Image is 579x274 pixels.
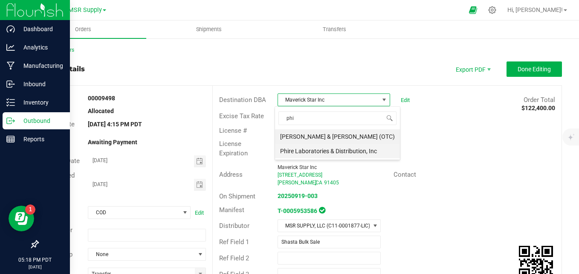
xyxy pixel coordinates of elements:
[278,172,322,178] span: [STREET_ADDRESS]
[219,254,249,262] span: Ref Field 2
[194,179,206,191] span: Toggle calendar
[6,43,15,52] inline-svg: Analytics
[6,25,15,33] inline-svg: Dashboard
[316,180,322,186] span: CA
[219,127,247,134] span: License #
[272,20,398,38] a: Transfers
[278,220,370,232] span: MSR SUPPLY, LLC (C11-0001877-LIC)
[219,96,266,104] span: Destination DBA
[6,117,15,125] inline-svg: Outbound
[4,256,66,264] p: 05:18 PM PDT
[311,26,358,33] span: Transfers
[315,180,316,186] span: ,
[88,121,142,128] strong: [DATE] 4:15 PM PDT
[15,97,66,108] p: Inventory
[487,6,498,14] div: Manage settings
[64,26,103,33] span: Orders
[15,79,66,89] p: Inbound
[278,94,379,106] span: Maverick Star Inc
[521,105,555,111] strong: $122,400.00
[219,140,248,157] span: License Expiration
[278,180,316,186] span: [PERSON_NAME]
[324,180,339,186] span: 91405
[447,61,498,77] li: Export PDF
[275,129,400,144] li: [PERSON_NAME] & [PERSON_NAME] (OTC)
[319,206,325,215] span: In Sync
[219,222,249,230] span: Distributor
[15,24,66,34] p: Dashboard
[9,206,34,231] iframe: Resource center
[185,26,233,33] span: Shipments
[88,207,179,219] span: COD
[195,210,204,216] a: Edit
[15,42,66,52] p: Analytics
[6,80,15,88] inline-svg: Inbound
[463,2,483,18] span: Open Ecommerce Menu
[278,164,317,170] span: Maverick Star Inc
[518,66,551,73] span: Done Editing
[15,116,66,126] p: Outbound
[219,206,244,214] span: Manifest
[15,61,66,71] p: Manufacturing
[219,238,249,246] span: Ref Field 1
[6,61,15,70] inline-svg: Manufacturing
[394,171,416,178] span: Contact
[15,134,66,144] p: Reports
[401,97,410,103] a: Edit
[6,135,15,143] inline-svg: Reports
[275,144,400,158] li: Phire Laboratories & Distribution, Inc
[524,96,555,104] span: Order Total
[68,6,102,14] span: MSR Supply
[88,108,114,114] strong: Allocated
[4,264,66,270] p: [DATE]
[219,192,255,200] span: On Shipment
[278,207,317,214] a: T-0005953586
[20,20,146,38] a: Orders
[219,112,264,120] span: Excise Tax Rate
[88,248,195,260] span: None
[278,192,318,199] a: 20250919-003
[219,171,243,178] span: Address
[25,204,35,215] iframe: Resource center unread badge
[146,20,272,38] a: Shipments
[507,61,562,77] button: Done Editing
[6,98,15,107] inline-svg: Inventory
[88,95,115,102] strong: 00009498
[88,139,137,146] strong: Awaiting Payment
[507,6,563,13] span: Hi, [PERSON_NAME]!
[194,155,206,167] span: Toggle calendar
